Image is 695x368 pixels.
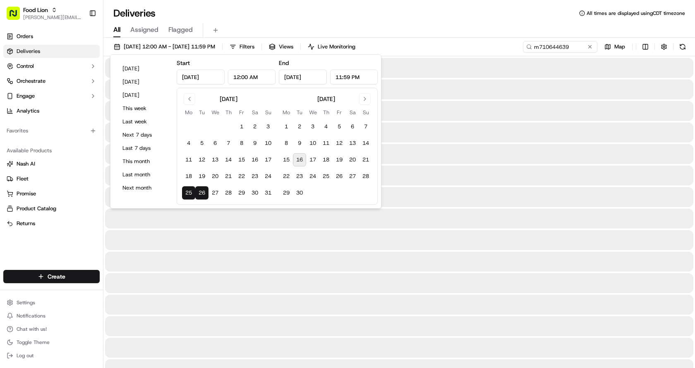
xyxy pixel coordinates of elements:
[279,43,293,51] span: Views
[7,220,96,227] a: Returns
[184,93,195,105] button: Go to previous month
[182,153,195,166] button: 11
[248,186,261,200] button: 30
[119,103,168,114] button: This week
[195,108,208,117] th: Tuesday
[235,120,248,133] button: 1
[319,120,333,133] button: 4
[182,186,195,200] button: 25
[279,59,289,67] label: End
[319,153,333,166] button: 18
[119,76,168,88] button: [DATE]
[17,48,40,55] span: Deliveries
[3,270,100,283] button: Create
[359,170,372,183] button: 28
[333,120,346,133] button: 5
[208,153,222,166] button: 13
[3,30,100,43] a: Orders
[261,153,275,166] button: 17
[8,8,25,25] img: Nash
[208,108,222,117] th: Wednesday
[280,186,293,200] button: 29
[208,186,222,200] button: 27
[280,153,293,166] button: 15
[3,172,100,185] button: Fleet
[7,175,96,183] a: Fleet
[3,350,100,361] button: Log out
[8,121,15,127] div: 📗
[113,25,120,35] span: All
[17,205,56,212] span: Product Catalog
[119,89,168,101] button: [DATE]
[119,156,168,167] button: This month
[119,63,168,75] button: [DATE]
[23,6,48,14] span: Food Lion
[17,313,46,319] span: Notifications
[3,310,100,322] button: Notifications
[280,108,293,117] th: Monday
[248,153,261,166] button: 16
[319,170,333,183] button: 25
[208,170,222,183] button: 20
[261,170,275,183] button: 24
[17,160,35,168] span: Nash AI
[17,92,35,100] span: Engage
[601,41,629,53] button: Map
[587,10,685,17] span: All times are displayed using CDT timezone
[22,53,149,62] input: Got a question? Start typing here...
[17,352,34,359] span: Log out
[261,120,275,133] button: 3
[119,129,168,141] button: Next 7 days
[248,137,261,150] button: 9
[119,116,168,127] button: Last week
[8,79,23,94] img: 1736555255976-a54dd68f-1ca7-489b-9aae-adbdc363a1c4
[177,70,225,84] input: Date
[28,79,136,87] div: Start new chat
[119,169,168,180] button: Last month
[222,108,235,117] th: Thursday
[333,170,346,183] button: 26
[346,108,359,117] th: Saturday
[3,75,100,88] button: Orchestrate
[359,153,372,166] button: 21
[280,170,293,183] button: 22
[3,337,100,348] button: Toggle Theme
[3,104,100,118] a: Analytics
[182,108,195,117] th: Monday
[3,124,100,137] div: Favorites
[67,117,136,132] a: 💻API Documentation
[70,121,77,127] div: 💻
[222,186,235,200] button: 28
[359,137,372,150] button: 14
[306,120,319,133] button: 3
[17,326,47,332] span: Chat with us!
[306,170,319,183] button: 24
[319,137,333,150] button: 11
[293,137,306,150] button: 9
[119,182,168,194] button: Next month
[359,120,372,133] button: 7
[113,7,156,20] h1: Deliveries
[222,170,235,183] button: 21
[222,137,235,150] button: 7
[293,186,306,200] button: 30
[3,45,100,58] a: Deliveries
[78,120,133,128] span: API Documentation
[261,137,275,150] button: 10
[48,272,65,281] span: Create
[7,160,96,168] a: Nash AI
[17,220,35,227] span: Returns
[23,14,82,21] span: [PERSON_NAME][EMAIL_ADDRESS][PERSON_NAME][DOMAIN_NAME]
[235,170,248,183] button: 22
[3,187,100,200] button: Promise
[220,95,237,103] div: [DATE]
[82,140,100,147] span: Pylon
[248,170,261,183] button: 23
[306,153,319,166] button: 17
[119,142,168,154] button: Last 7 days
[8,33,151,46] p: Welcome 👋
[614,43,625,51] span: Map
[333,137,346,150] button: 12
[265,41,297,53] button: Views
[359,108,372,117] th: Sunday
